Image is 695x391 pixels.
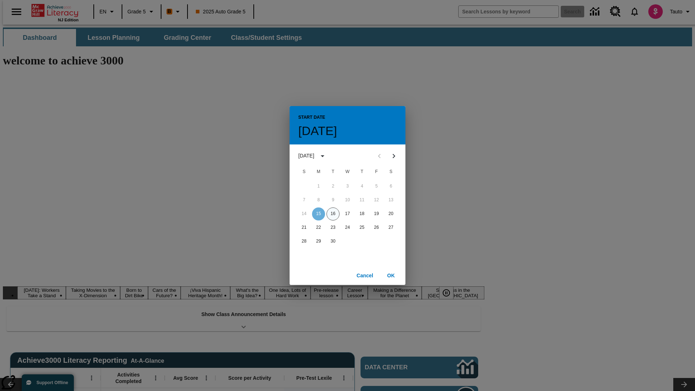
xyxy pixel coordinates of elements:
[355,207,368,220] button: 18
[298,123,337,139] h4: [DATE]
[384,165,397,179] span: Saturday
[370,221,383,234] button: 26
[298,165,311,179] span: Sunday
[341,207,354,220] button: 17
[370,207,383,220] button: 19
[341,165,354,179] span: Wednesday
[379,269,403,282] button: OK
[370,165,383,179] span: Friday
[316,150,329,162] button: calendar view is open, switch to year view
[327,207,340,220] button: 16
[355,221,368,234] button: 25
[312,165,325,179] span: Monday
[327,221,340,234] button: 23
[355,165,368,179] span: Thursday
[384,221,397,234] button: 27
[298,112,325,123] span: Start Date
[312,235,325,248] button: 29
[341,221,354,234] button: 24
[384,207,397,220] button: 20
[327,165,340,179] span: Tuesday
[298,152,314,160] div: [DATE]
[327,235,340,248] button: 30
[387,149,401,163] button: Next month
[298,221,311,234] button: 21
[353,269,376,282] button: Cancel
[312,221,325,234] button: 22
[298,235,311,248] button: 28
